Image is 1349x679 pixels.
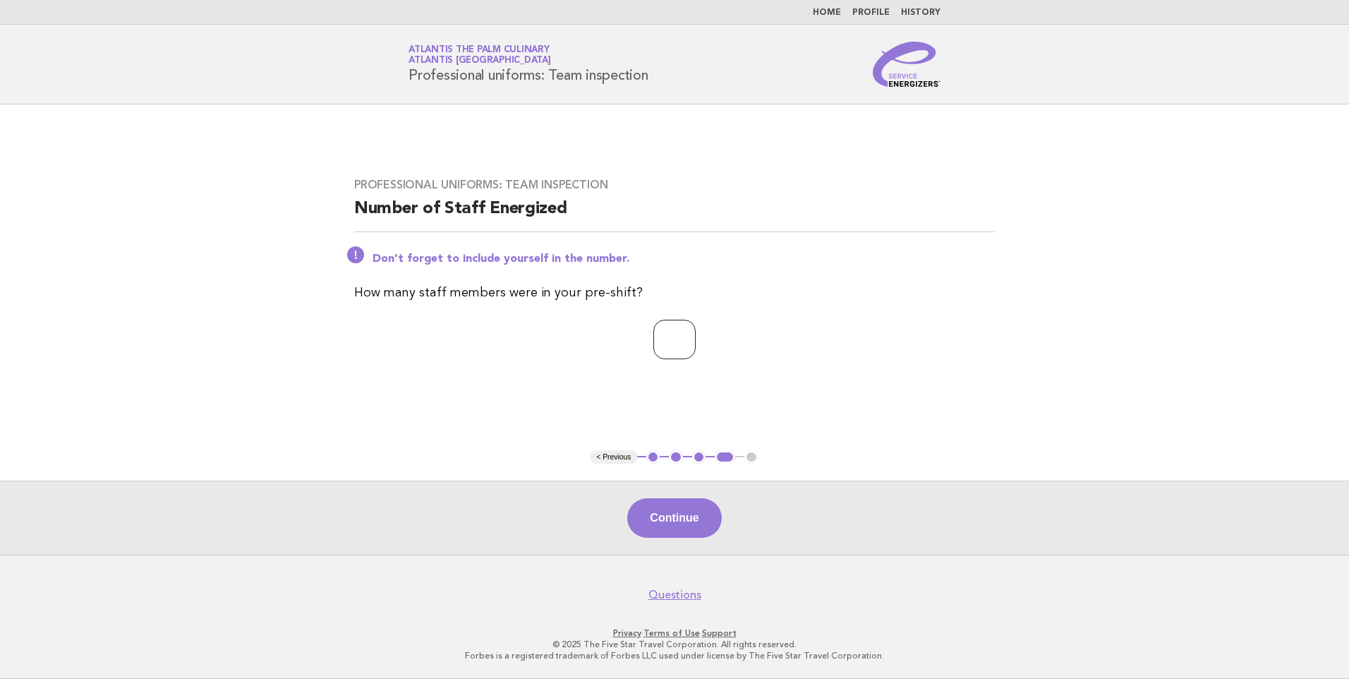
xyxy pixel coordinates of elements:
button: 1 [646,450,660,464]
a: Atlantis The Palm CulinaryAtlantis [GEOGRAPHIC_DATA] [409,45,551,65]
h2: Number of Staff Energized [354,198,995,232]
a: Profile [852,8,890,17]
button: 3 [692,450,706,464]
a: History [901,8,940,17]
p: © 2025 The Five Star Travel Corporation. All rights reserved. [243,639,1106,650]
a: Support [702,628,737,638]
button: 2 [669,450,683,464]
span: Atlantis [GEOGRAPHIC_DATA] [409,56,551,66]
h3: Professional uniforms: Team inspection [354,178,995,192]
button: < Previous [591,450,636,464]
h1: Professional uniforms: Team inspection [409,46,648,83]
a: Privacy [613,628,641,638]
button: Continue [627,498,721,538]
a: Home [813,8,841,17]
p: Forbes is a registered trademark of Forbes LLC used under license by The Five Star Travel Corpora... [243,650,1106,661]
button: 4 [715,450,735,464]
a: Questions [648,588,701,602]
p: · · [243,627,1106,639]
a: Terms of Use [643,628,700,638]
img: Service Energizers [873,42,940,87]
p: Don't forget to include yourself in the number. [373,252,995,266]
p: How many staff members were in your pre-shift? [354,283,995,303]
